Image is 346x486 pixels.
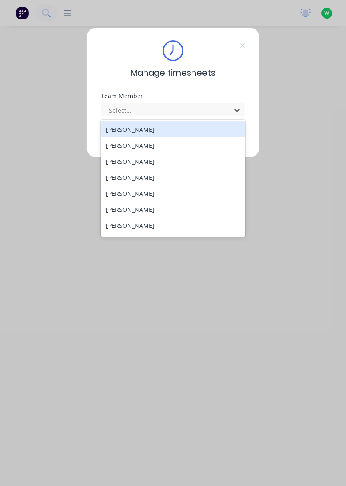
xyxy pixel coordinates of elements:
div: [PERSON_NAME] [101,185,246,201]
div: [PERSON_NAME] [101,121,246,137]
div: [PERSON_NAME] [101,233,246,249]
div: [PERSON_NAME] [101,153,246,169]
div: [PERSON_NAME] [101,169,246,185]
div: [PERSON_NAME] [101,217,246,233]
div: Team Member [101,93,245,99]
div: [PERSON_NAME] [101,137,246,153]
span: Manage timesheets [131,66,215,79]
div: [PERSON_NAME] [101,201,246,217]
